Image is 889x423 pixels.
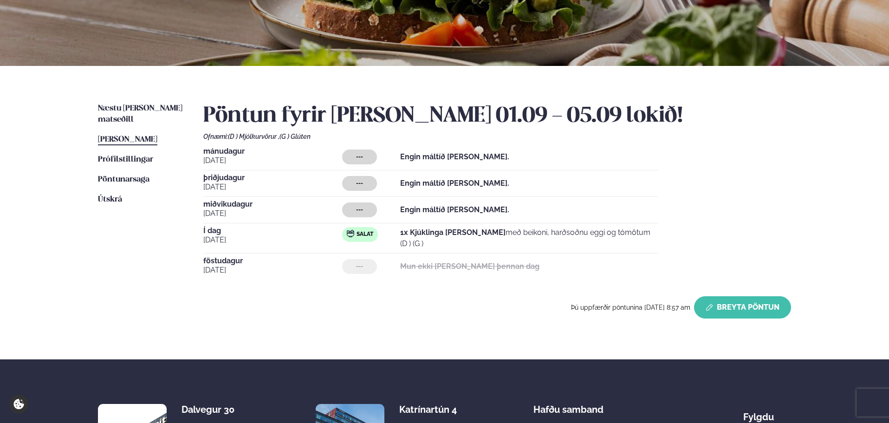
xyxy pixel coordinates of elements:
strong: 1x Kjúklinga [PERSON_NAME] [400,228,506,237]
span: --- [356,206,363,214]
a: Pöntunarsaga [98,174,149,185]
div: Ofnæmi: [203,133,791,140]
a: [PERSON_NAME] [98,134,157,145]
span: Þú uppfærðir pöntunina [DATE] 8:57 am [571,304,690,311]
span: [DATE] [203,155,342,166]
img: salad.svg [347,230,354,237]
span: Útskrá [98,195,122,203]
a: Prófílstillingar [98,154,153,165]
a: Útskrá [98,194,122,205]
strong: Engin máltíð [PERSON_NAME]. [400,179,509,188]
span: [DATE] [203,265,342,276]
span: --- [356,153,363,161]
span: miðvikudagur [203,201,342,208]
p: með beikoni, harðsoðnu eggi og tómötum (D ) (G ) [400,227,658,249]
span: [DATE] [203,234,342,246]
span: mánudagur [203,148,342,155]
span: [PERSON_NAME] [98,136,157,143]
span: (G ) Glúten [279,133,311,140]
span: Salat [357,231,373,238]
span: --- [356,263,363,270]
span: Næstu [PERSON_NAME] matseðill [98,104,182,124]
span: (D ) Mjólkurvörur , [228,133,279,140]
span: Í dag [203,227,342,234]
span: föstudagur [203,257,342,265]
button: Breyta Pöntun [694,296,791,319]
span: --- [356,180,363,187]
a: Næstu [PERSON_NAME] matseðill [98,103,185,125]
span: Hafðu samband [533,397,603,415]
a: Cookie settings [9,395,28,414]
strong: Engin máltíð [PERSON_NAME]. [400,205,509,214]
span: Prófílstillingar [98,156,153,163]
span: Pöntunarsaga [98,176,149,183]
strong: Mun ekki [PERSON_NAME] þennan dag [400,262,539,271]
div: Katrínartún 4 [399,404,473,415]
h2: Pöntun fyrir [PERSON_NAME] 01.09 - 05.09 lokið! [203,103,791,129]
span: [DATE] [203,182,342,193]
span: [DATE] [203,208,342,219]
span: þriðjudagur [203,174,342,182]
strong: Engin máltíð [PERSON_NAME]. [400,152,509,161]
div: Dalvegur 30 [182,404,255,415]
